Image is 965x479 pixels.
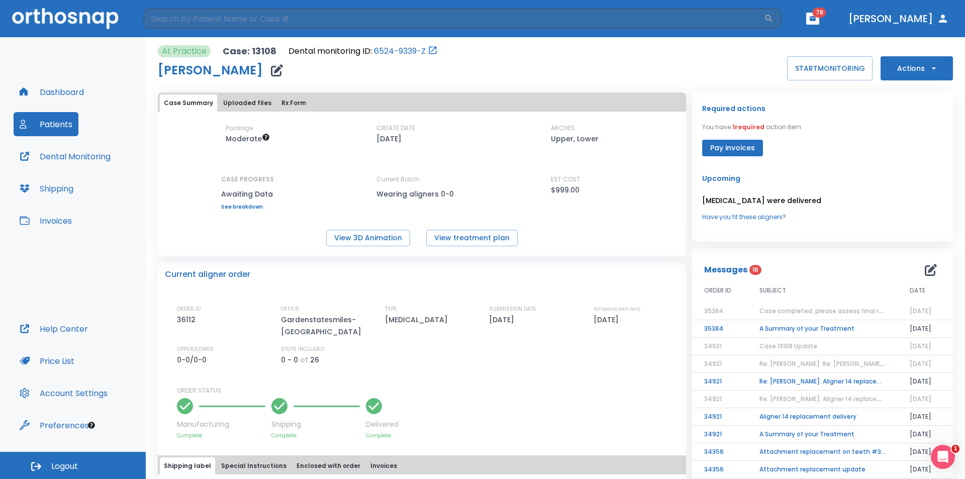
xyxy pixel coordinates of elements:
[300,354,308,366] p: of
[177,354,210,366] p: 0-0/0-0
[160,94,217,112] button: Case Summary
[704,307,723,315] span: 35384
[14,112,78,136] button: Patients
[704,342,722,350] span: 34921
[14,381,114,405] button: Account Settings
[310,354,319,366] p: 26
[281,314,366,338] p: Gardenstatesmiles-[GEOGRAPHIC_DATA]
[747,426,898,443] td: A Summary of your Treatment
[281,305,299,314] p: OFFICE
[692,461,747,478] td: 34356
[14,209,78,233] button: Invoices
[898,373,953,391] td: [DATE]
[177,386,679,395] p: ORDER STATUS
[14,176,79,201] button: Shipping
[177,432,265,439] p: Complete
[881,56,953,80] button: Actions
[910,359,931,368] span: [DATE]
[898,461,953,478] td: [DATE]
[813,8,826,18] span: 78
[177,419,265,430] p: Manufacturing
[177,314,199,326] p: 36112
[144,9,764,29] input: Search by Patient Name or Case #
[704,286,731,295] span: ORDER ID
[14,144,117,168] button: Dental Monitoring
[288,45,438,57] div: Open patient in dental monitoring portal
[692,320,747,338] td: 35384
[692,443,747,461] td: 34356
[221,175,274,184] p: CASE PROGRESS
[160,457,215,474] button: Shipping label
[551,133,599,145] p: Upper, Lower
[376,188,467,200] p: Wearing aligners 0-0
[376,133,402,145] p: [DATE]
[702,103,765,115] p: Required actions
[376,175,467,184] p: Current Batch
[366,432,399,439] p: Complete
[489,314,518,326] p: [DATE]
[704,395,722,403] span: 34921
[87,421,96,430] div: Tooltip anchor
[759,307,897,315] span: Case completed, please assess final result!
[692,408,747,426] td: 34921
[732,123,764,131] span: 1 required
[160,457,684,474] div: tabs
[385,314,451,326] p: [MEDICAL_DATA]
[931,445,955,469] iframe: Intercom live chat
[747,373,898,391] td: Re: [PERSON_NAME]: Aligner 14 replacement delivery
[702,213,943,222] a: Have you fit these aligners?
[162,45,207,57] p: At Practice
[177,305,201,314] p: ORDER ID
[910,286,925,295] span: DATE
[898,426,953,443] td: [DATE]
[702,123,801,132] p: You have action item
[749,265,761,275] span: 16
[271,419,360,430] p: Shipping
[551,124,575,133] p: ARCHES
[594,305,640,314] p: ESTIMATED SHIP DATE
[844,10,953,28] button: [PERSON_NAME]
[426,230,518,246] button: View treatment plan
[385,305,397,314] p: TYPE
[704,264,747,276] p: Messages
[217,457,291,474] button: Special Instructions
[704,359,722,368] span: 34921
[177,345,214,354] p: UPPER/LOWER
[898,408,953,426] td: [DATE]
[374,45,426,57] a: 6524-9339-Z
[747,408,898,426] td: Aligner 14 replacement delivery
[692,373,747,391] td: 34921
[702,195,943,207] p: [MEDICAL_DATA] were delivered
[366,457,401,474] button: Invoices
[376,124,415,133] p: CREATE DATE
[281,354,298,366] p: 0 - 0
[787,56,873,80] button: STARTMONITORING
[594,314,622,326] p: [DATE]
[910,395,931,403] span: [DATE]
[221,188,274,200] p: Awaiting Data
[219,94,275,112] button: Uploaded files
[14,413,95,437] button: Preferences
[277,94,310,112] button: Rx Form
[759,395,965,403] span: Re: [PERSON_NAME]: Aligner 14 replacement delivery | [13108:34921]
[223,45,276,57] p: Case: 13108
[226,124,253,133] p: Package
[366,419,399,430] p: Delivered
[898,443,953,461] td: [DATE]
[14,317,94,341] button: Help Center
[910,342,931,350] span: [DATE]
[898,320,953,338] td: [DATE]
[551,175,580,184] p: EST COST
[759,286,786,295] span: SUBJECT
[747,320,898,338] td: A Summary of your Treatment
[293,457,364,474] button: Enclosed with order
[551,184,580,196] p: $999.00
[158,64,263,76] h1: [PERSON_NAME]
[14,80,90,104] button: Dashboard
